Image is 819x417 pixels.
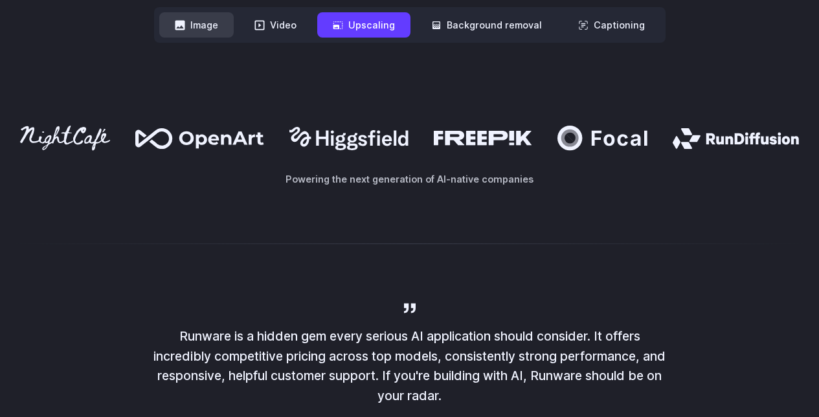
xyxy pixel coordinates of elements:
p: Runware is a hidden gem every serious AI application should consider. It offers incredibly compet... [151,326,669,406]
button: Background removal [416,12,557,38]
p: Powering the next generation of AI-native companies [16,172,803,186]
button: Upscaling [317,12,410,38]
button: Image [159,12,234,38]
button: Captioning [563,12,660,38]
button: Video [239,12,312,38]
